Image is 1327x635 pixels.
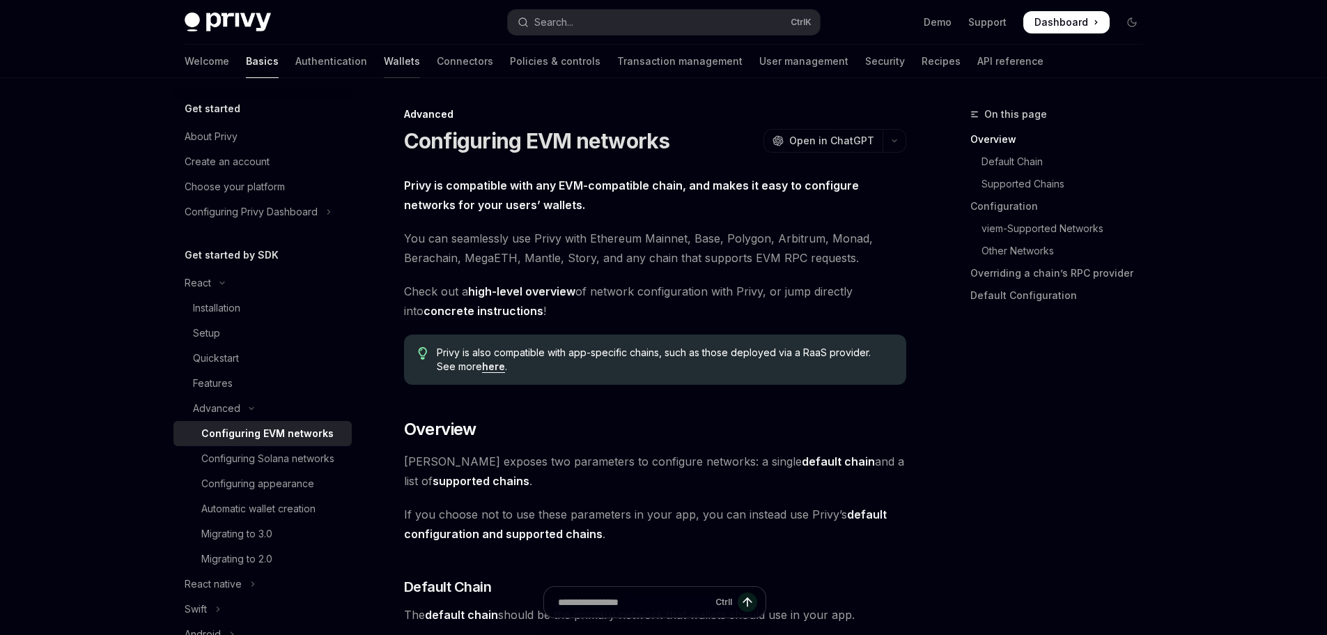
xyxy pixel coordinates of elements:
span: Privy is also compatible with app-specific chains, such as those deployed via a RaaS provider. Se... [437,346,892,374]
a: About Privy [173,124,352,149]
div: Migrating to 3.0 [201,526,272,542]
a: Basics [246,45,279,78]
a: Recipes [922,45,961,78]
a: default chain [802,454,875,469]
div: Features [193,375,233,392]
a: Automatic wallet creation [173,496,352,521]
div: Automatic wallet creation [201,500,316,517]
a: Connectors [437,45,493,78]
a: Demo [924,15,952,29]
a: Migrating to 2.0 [173,546,352,572]
a: Security [865,45,905,78]
button: Open in ChatGPT [763,129,883,153]
div: React native [185,576,242,592]
span: Ctrl K [791,17,812,28]
a: Overview [970,128,1154,151]
a: Setup [173,321,352,346]
span: Default Chain [404,577,492,597]
a: here [482,360,505,373]
button: Toggle React section [173,270,352,296]
div: Installation [193,300,240,316]
span: Dashboard [1034,15,1088,29]
a: Choose your platform [173,174,352,199]
a: User management [759,45,848,78]
a: Installation [173,296,352,321]
div: Migrating to 2.0 [201,551,272,567]
div: About Privy [185,128,238,145]
a: Dashboard [1023,11,1110,33]
input: Ask a question... [558,587,710,618]
button: Toggle dark mode [1121,11,1143,33]
a: Transaction management [617,45,743,78]
span: You can seamlessly use Privy with Ethereum Mainnet, Base, Polygon, Arbitrum, Monad, Berachain, Me... [404,229,906,268]
a: Quickstart [173,346,352,371]
a: Policies & controls [510,45,600,78]
a: Other Networks [970,240,1154,262]
a: Support [968,15,1007,29]
a: viem-Supported Networks [970,217,1154,240]
a: high-level overview [468,284,575,299]
a: supported chains [433,474,529,489]
div: React [185,275,211,291]
div: Search... [534,14,573,31]
div: Advanced [193,400,240,417]
div: Configuring appearance [201,475,314,492]
a: Configuring Solana networks [173,446,352,471]
span: Open in ChatGPT [789,134,874,148]
h5: Get started [185,100,240,117]
h1: Configuring EVM networks [404,128,670,153]
button: Toggle React native section [173,572,352,597]
div: Configuring EVM networks [201,425,334,442]
span: [PERSON_NAME] exposes two parameters to configure networks: a single and a list of . [404,452,906,491]
span: Check out a of network configuration with Privy, or jump directly into ! [404,282,906,321]
a: Migrating to 3.0 [173,521,352,546]
div: Quickstart [193,350,239,367]
span: On this page [984,106,1047,123]
h5: Get started by SDK [185,247,279,263]
strong: default chain [802,454,875,468]
button: Toggle Swift section [173,597,352,622]
div: Create an account [185,153,270,170]
a: Create an account [173,149,352,174]
a: Overriding a chain’s RPC provider [970,262,1154,284]
strong: Privy is compatible with any EVM-compatible chain, and makes it easy to configure networks for yo... [404,178,859,212]
span: Overview [404,418,476,441]
a: Configuring EVM networks [173,421,352,446]
div: Choose your platform [185,178,285,195]
span: If you choose not to use these parameters in your app, you can instead use Privy’s . [404,505,906,544]
a: Features [173,371,352,396]
div: Advanced [404,107,906,121]
a: Authentication [295,45,367,78]
svg: Tip [418,347,428,360]
button: Send message [738,592,757,612]
button: Toggle Advanced section [173,396,352,421]
div: Configuring Solana networks [201,450,334,467]
div: Swift [185,601,207,618]
div: Configuring Privy Dashboard [185,204,318,220]
a: Welcome [185,45,229,78]
button: Toggle Configuring Privy Dashboard section [173,199,352,224]
a: Wallets [384,45,420,78]
a: Default Configuration [970,284,1154,307]
a: Default Chain [970,151,1154,173]
a: Supported Chains [970,173,1154,195]
button: Open search [508,10,820,35]
a: API reference [977,45,1043,78]
img: dark logo [185,13,271,32]
a: Configuration [970,195,1154,217]
a: Configuring appearance [173,471,352,496]
div: Setup [193,325,220,342]
a: concrete instructions [424,304,543,319]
